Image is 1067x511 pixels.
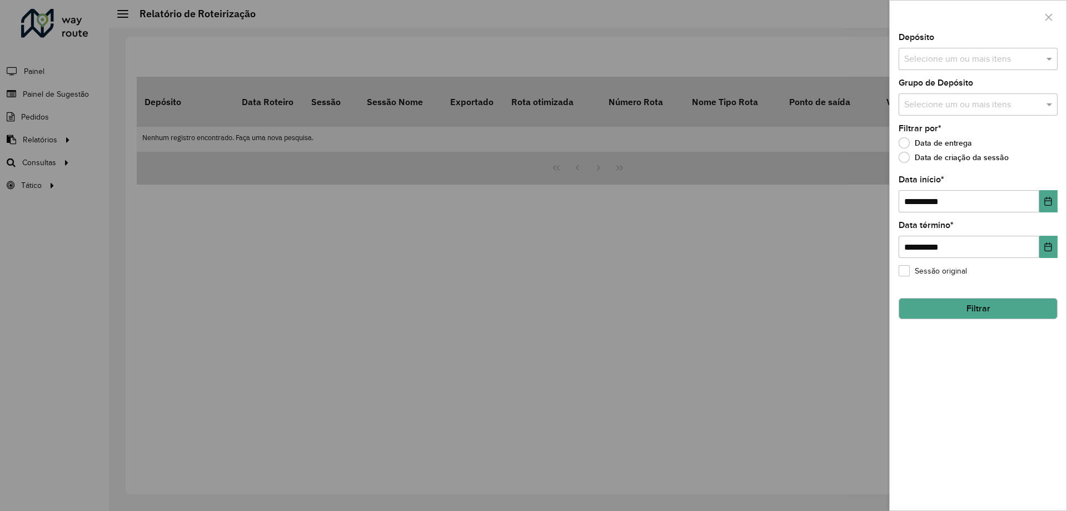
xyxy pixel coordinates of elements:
label: Data de criação da sessão [899,152,1009,163]
button: Choose Date [1039,190,1058,212]
label: Depósito [899,31,934,44]
button: Filtrar [899,298,1058,319]
label: Data de entrega [899,137,972,148]
label: Data término [899,219,954,232]
button: Choose Date [1039,236,1058,258]
label: Data início [899,173,944,186]
label: Filtrar por [899,122,941,135]
label: Sessão original [899,265,967,277]
label: Grupo de Depósito [899,76,973,90]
